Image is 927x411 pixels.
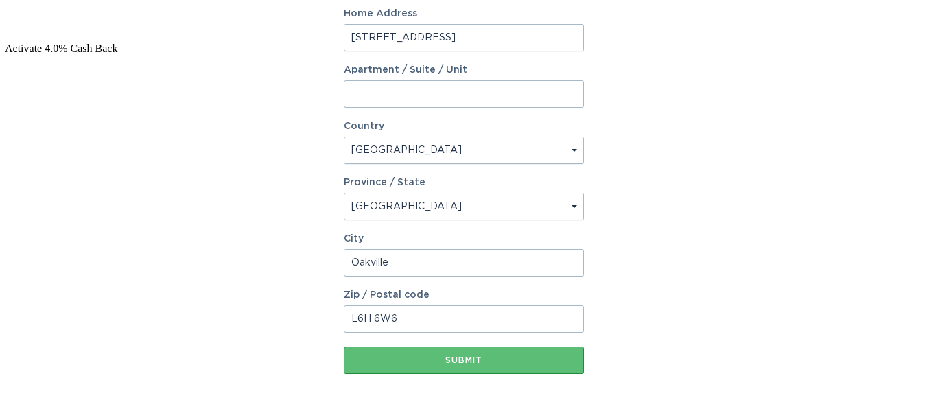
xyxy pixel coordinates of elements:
[344,234,584,244] label: City
[344,178,425,187] label: Province / State
[344,65,584,75] label: Apartment / Suite / Unit
[344,9,584,19] label: Home Address
[344,290,584,300] label: Zip / Postal code
[351,356,577,364] div: Submit
[344,121,384,131] label: Country
[344,347,584,374] button: Submit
